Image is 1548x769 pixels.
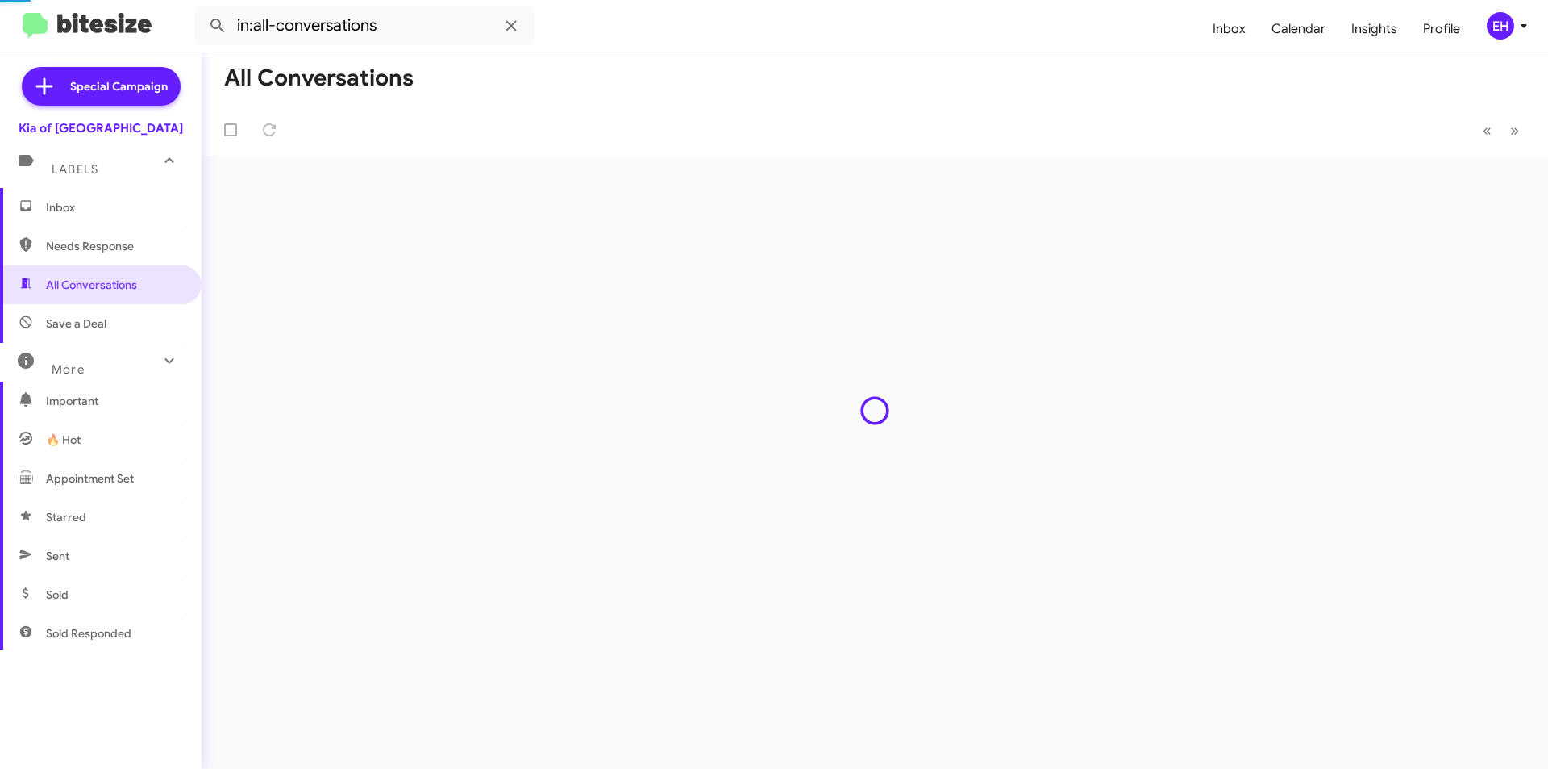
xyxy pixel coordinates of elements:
span: Labels [52,162,98,177]
span: Important [46,393,183,409]
span: Sent [46,548,69,564]
button: Next [1500,114,1529,147]
span: Sold Responded [46,625,131,642]
a: Calendar [1259,6,1338,52]
nav: Page navigation example [1474,114,1529,147]
span: 🔥 Hot [46,432,81,448]
h1: All Conversations [224,65,414,91]
button: Previous [1473,114,1501,147]
a: Insights [1338,6,1410,52]
span: » [1510,120,1519,140]
span: More [52,362,85,377]
span: Sold [46,587,69,603]
div: Kia of [GEOGRAPHIC_DATA] [19,120,183,136]
a: Inbox [1200,6,1259,52]
a: Profile [1410,6,1473,52]
span: Special Campaign [70,78,168,94]
span: Save a Deal [46,316,106,332]
a: Special Campaign [22,67,181,106]
span: « [1483,120,1492,140]
span: Inbox [46,199,183,215]
span: Needs Response [46,238,183,254]
span: All Conversations [46,277,137,293]
div: EH [1487,12,1514,40]
span: Starred [46,509,86,525]
button: EH [1473,12,1530,40]
input: Search [195,6,534,45]
span: Appointment Set [46,470,134,487]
